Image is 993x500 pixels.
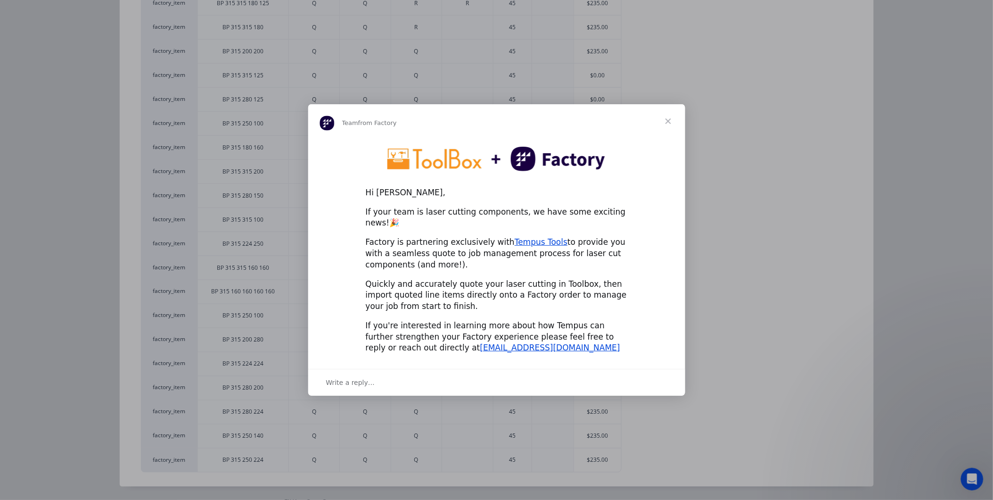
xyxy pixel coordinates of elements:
[366,320,628,354] div: If you're interested in learning more about how Tempus can further strengthen your Factory experi...
[326,376,375,389] span: Write a reply…
[342,119,358,126] span: Team
[515,237,567,247] a: Tempus Tools
[366,187,628,199] div: Hi [PERSON_NAME],
[308,369,685,396] div: Open conversation and reply
[651,104,685,138] span: Close
[366,279,628,312] div: Quickly and accurately quote your laser cutting in Toolbox, then import quoted line items directl...
[366,237,628,270] div: Factory is partnering exclusively with to provide you with a seamless quote to job management pro...
[366,207,628,229] div: If your team is laser cutting components, we have some exciting news!🎉
[358,119,397,126] span: from Factory
[320,116,335,131] img: Profile image for Team
[480,343,620,352] a: [EMAIL_ADDRESS][DOMAIN_NAME]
